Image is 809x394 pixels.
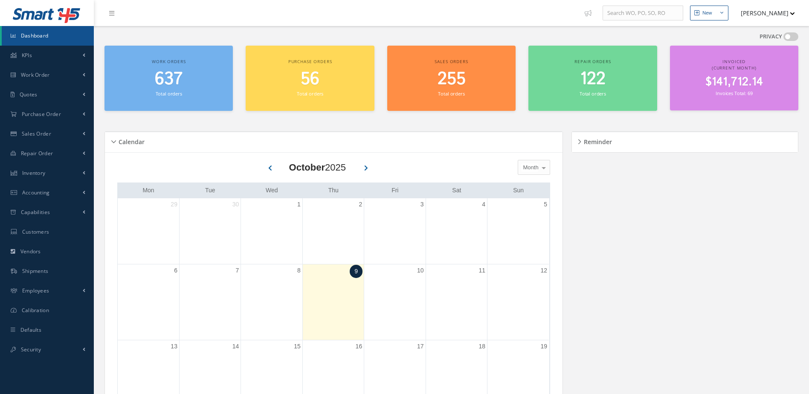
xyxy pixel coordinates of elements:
a: October 1, 2025 [296,198,302,211]
span: Shipments [22,267,49,275]
span: Month [521,163,539,172]
input: Search WO, PO, SO, RO [603,6,683,21]
span: Dashboard [21,32,49,39]
a: October 13, 2025 [169,340,179,353]
a: Repair orders 122 Total orders [528,46,657,111]
a: October 2, 2025 [357,198,364,211]
span: Capabilities [21,209,50,216]
a: October 11, 2025 [477,264,487,277]
a: October 8, 2025 [296,264,302,277]
span: KPIs [22,52,32,59]
a: October 4, 2025 [480,198,487,211]
span: Customers [22,228,49,235]
td: October 12, 2025 [487,264,549,340]
a: Work orders 637 Total orders [104,46,233,111]
a: Purchase orders 56 Total orders [246,46,374,111]
div: 2025 [289,160,346,174]
a: October 19, 2025 [539,340,549,353]
a: Dashboard [2,26,94,46]
a: Tuesday [203,185,217,196]
td: October 10, 2025 [364,264,426,340]
td: October 5, 2025 [487,198,549,264]
td: October 9, 2025 [302,264,364,340]
span: Security [21,346,41,353]
span: Purchase orders [288,58,332,64]
small: Total orders [580,90,606,97]
span: 56 [301,67,319,91]
td: October 6, 2025 [118,264,179,340]
b: October [289,162,325,173]
td: October 4, 2025 [426,198,487,264]
a: October 5, 2025 [542,198,549,211]
td: September 30, 2025 [179,198,241,264]
a: October 3, 2025 [419,198,426,211]
span: Quotes [20,91,38,98]
span: Vendors [20,248,41,255]
a: October 15, 2025 [292,340,302,353]
span: Defaults [20,326,41,333]
a: Friday [390,185,400,196]
a: Saturday [450,185,463,196]
span: $141,712.14 [705,74,763,90]
h5: Calendar [116,136,145,146]
span: Employees [22,287,49,294]
a: October 12, 2025 [539,264,549,277]
span: Purchase Order [22,110,61,118]
td: October 1, 2025 [241,198,302,264]
a: October 17, 2025 [415,340,426,353]
td: October 8, 2025 [241,264,302,340]
td: October 7, 2025 [179,264,241,340]
a: Invoiced (Current Month) $141,712.14 Invoices Total: 69 [670,46,798,110]
span: Accounting [22,189,50,196]
a: October 6, 2025 [172,264,179,277]
a: Sales orders 255 Total orders [387,46,516,111]
a: October 16, 2025 [354,340,364,353]
a: Sunday [511,185,525,196]
label: PRIVACY [760,32,782,41]
button: [PERSON_NAME] [733,5,795,21]
td: October 3, 2025 [364,198,426,264]
small: Total orders [297,90,323,97]
span: Invoiced [722,58,745,64]
button: New [690,6,728,20]
a: September 29, 2025 [169,198,179,211]
span: Work orders [152,58,186,64]
small: Invoices Total: 69 [716,90,752,96]
a: October 14, 2025 [231,340,241,353]
a: October 10, 2025 [415,264,426,277]
small: Total orders [156,90,182,97]
span: Inventory [22,169,46,177]
span: 637 [155,67,183,91]
a: October 9, 2025 [350,265,362,278]
a: Monday [141,185,156,196]
span: Work Order [21,71,50,78]
span: Sales orders [435,58,468,64]
a: October 18, 2025 [477,340,487,353]
span: 255 [438,67,466,91]
span: Sales Order [22,130,51,137]
span: (Current Month) [712,65,757,71]
a: Wednesday [264,185,280,196]
div: New [702,9,712,17]
td: September 29, 2025 [118,198,179,264]
h5: Reminder [581,136,612,146]
span: Repair Order [21,150,53,157]
span: 122 [580,67,606,91]
td: October 2, 2025 [302,198,364,264]
td: October 11, 2025 [426,264,487,340]
a: September 30, 2025 [231,198,241,211]
small: Total orders [438,90,464,97]
a: October 7, 2025 [234,264,241,277]
span: Calibration [22,307,49,314]
a: Thursday [327,185,340,196]
span: Repair orders [574,58,611,64]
